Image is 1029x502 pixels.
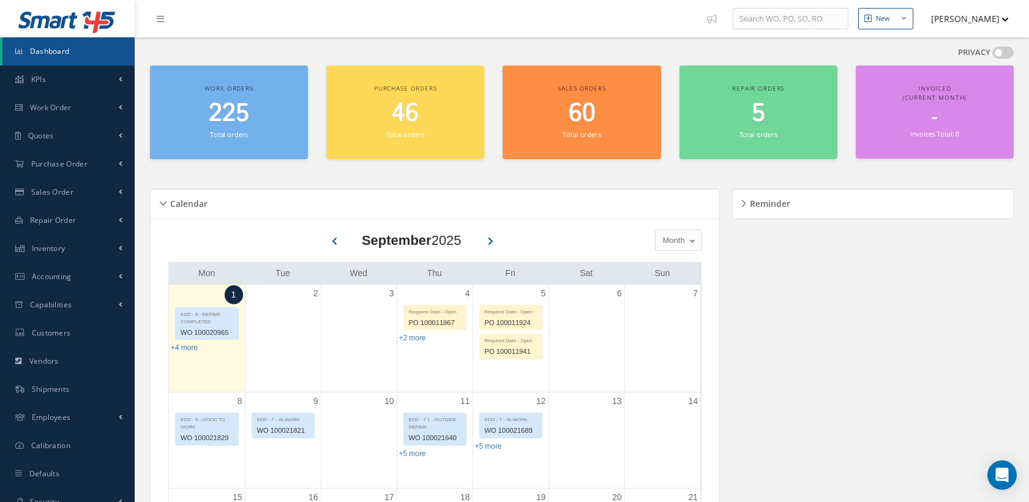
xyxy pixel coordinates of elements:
a: September 9, 2025 [311,392,321,410]
td: September 10, 2025 [321,392,397,489]
a: Tuesday [273,266,293,281]
a: September 7, 2025 [690,285,700,302]
span: Purchase orders [374,84,437,92]
div: 2025 [362,230,462,250]
div: EDD - 7 - IN WORK [252,413,314,424]
a: Dashboard [2,37,135,66]
a: Show 5 more events [475,442,502,451]
span: Invoiced [918,84,951,92]
td: September 1, 2025 [169,285,245,392]
span: Work Order [30,102,72,113]
a: September 4, 2025 [463,285,473,302]
a: Thursday [425,266,444,281]
td: September 4, 2025 [397,285,473,392]
span: Quotes [28,130,54,141]
a: Friday [503,266,518,281]
div: WO 100021689 [480,424,542,438]
h5: Reminder [746,195,790,209]
td: September 9, 2025 [245,392,321,489]
span: Repair Order [30,215,77,225]
a: Invoiced (Current Month) - Invoices Total: 0 [856,66,1014,159]
a: Sunday [652,266,672,281]
div: PO 100011924 [480,316,542,330]
div: EDD - 6 - GOOD TO WORK [176,413,238,431]
span: Dashboard [30,46,70,56]
label: PRIVACY [958,47,990,59]
span: Month [660,234,685,247]
a: September 11, 2025 [458,392,473,410]
td: September 2, 2025 [245,285,321,392]
div: Required Date - Open [404,305,466,316]
a: September 12, 2025 [534,392,548,410]
div: WO 100021829 [176,431,238,445]
div: Required Date - Open [480,334,542,345]
a: September 10, 2025 [382,392,397,410]
span: 46 [392,96,419,131]
a: Purchase orders 46 Total orders [326,66,484,159]
span: Capabilities [30,299,72,310]
div: PO 100011941 [480,345,542,359]
td: September 12, 2025 [473,392,548,489]
span: KPIs [31,74,46,84]
a: September 13, 2025 [610,392,624,410]
button: [PERSON_NAME] [919,7,1009,31]
a: Show 2 more events [399,334,426,342]
span: Employees [32,412,71,422]
span: Shipments [32,384,70,394]
button: New [858,8,913,29]
span: Repair orders [732,84,784,92]
span: 225 [209,96,249,131]
a: September 2, 2025 [311,285,321,302]
small: Total orders [739,130,777,139]
div: Required Date - Open [480,305,542,316]
small: Total orders [563,130,601,139]
td: September 11, 2025 [397,392,473,489]
span: - [932,106,937,130]
input: Search WO, PO, SO, RO [733,8,848,30]
span: Work orders [204,84,253,92]
div: WO 100020965 [176,326,238,340]
td: September 13, 2025 [548,392,624,489]
a: Wednesday [348,266,370,281]
a: Monday [196,266,217,281]
div: EDD - 7.1 - OUTSIDE REPAIR [404,413,466,431]
span: Customers [32,328,71,338]
a: September 1, 2025 [225,285,243,304]
a: Show 4 more events [171,343,198,352]
small: Total orders [386,130,424,139]
div: EDD - 8 - REPAIR COMPLETED [176,308,238,326]
div: PO 100011867 [404,316,466,330]
a: Repair orders 5 Total orders [679,66,837,159]
a: September 3, 2025 [387,285,397,302]
div: WO 100021640 [404,431,466,445]
span: 60 [569,96,596,131]
b: September [362,233,432,248]
td: September 3, 2025 [321,285,397,392]
div: Open Intercom Messenger [987,460,1017,490]
span: (Current Month) [902,93,967,102]
a: September 8, 2025 [235,392,245,410]
span: Calibration [31,440,70,451]
a: Saturday [577,266,595,281]
div: WO 100021821 [252,424,314,438]
a: Sales orders 60 Total orders [503,66,660,159]
a: September 6, 2025 [615,285,624,302]
td: September 8, 2025 [169,392,245,489]
td: September 5, 2025 [473,285,548,392]
td: September 6, 2025 [548,285,624,392]
span: Accounting [32,271,72,282]
span: Purchase Order [31,159,88,169]
a: September 5, 2025 [539,285,548,302]
div: EDD - 7 - IN WORK [480,413,542,424]
span: 5 [752,96,765,131]
a: Work orders 225 Total orders [150,66,308,159]
span: Inventory [32,243,65,253]
span: Sales Order [31,187,73,197]
div: New [876,13,890,24]
h5: Calendar [167,195,208,209]
td: September 14, 2025 [624,392,700,489]
small: Invoices Total: 0 [910,129,959,138]
a: Show 5 more events [399,449,426,458]
span: Defaults [29,468,59,479]
span: Sales orders [558,84,605,92]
